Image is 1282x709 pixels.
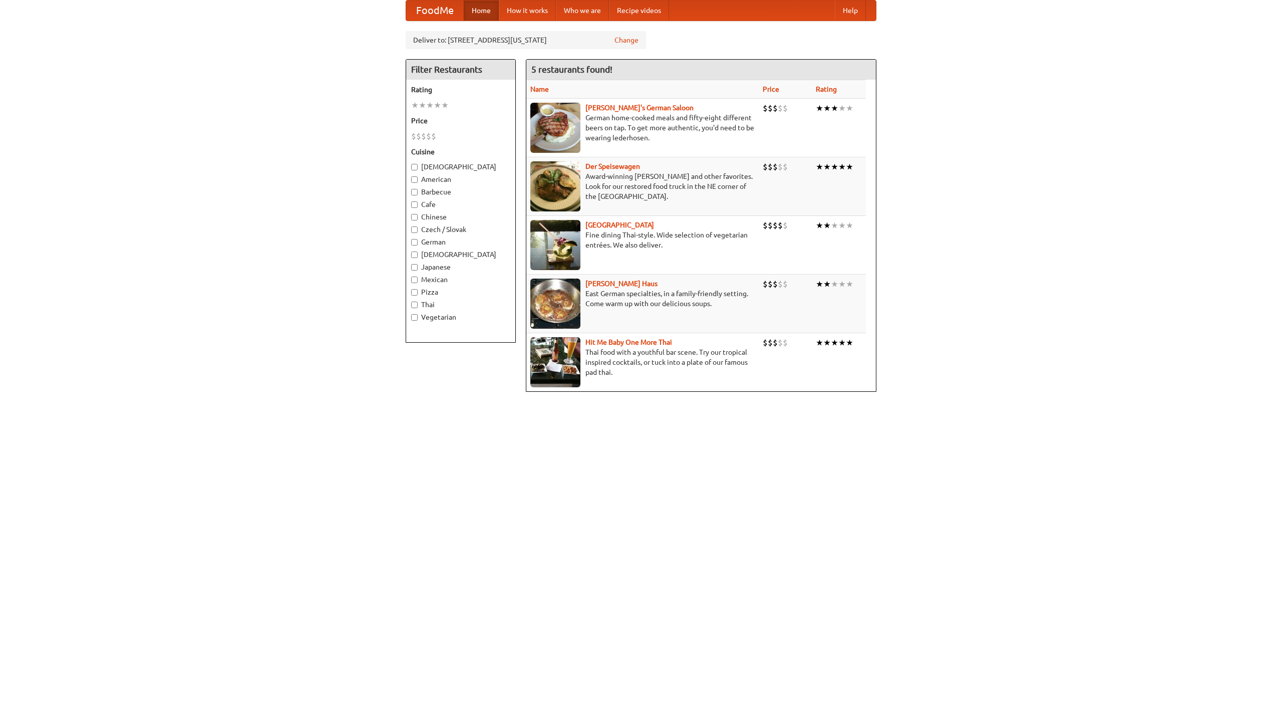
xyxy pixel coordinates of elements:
li: ★ [838,220,846,231]
input: Mexican [411,277,418,283]
label: Cafe [411,199,510,209]
li: ★ [816,279,823,290]
li: ★ [846,103,853,114]
ng-pluralize: 5 restaurants found! [531,65,612,74]
li: $ [778,220,783,231]
li: ★ [846,337,853,348]
li: ★ [846,161,853,172]
li: $ [768,161,773,172]
label: Mexican [411,275,510,285]
li: $ [411,131,416,142]
input: Pizza [411,289,418,296]
input: [DEMOGRAPHIC_DATA] [411,252,418,258]
h5: Rating [411,85,510,95]
label: German [411,237,510,247]
a: Help [835,1,866,21]
li: ★ [411,100,419,111]
label: Barbecue [411,187,510,197]
p: German home-cooked meals and fifty-eight different beers on tap. To get more authentic, you'd nee... [530,113,755,143]
li: $ [763,279,768,290]
li: $ [773,161,778,172]
li: $ [768,337,773,348]
li: ★ [816,337,823,348]
img: esthers.jpg [530,103,580,153]
a: Price [763,85,779,93]
h5: Price [411,116,510,126]
li: $ [763,220,768,231]
li: ★ [434,100,441,111]
label: Chinese [411,212,510,222]
a: FoodMe [406,1,464,21]
a: [PERSON_NAME] Haus [585,280,658,288]
p: East German specialties, in a family-friendly setting. Come warm up with our delicious soups. [530,289,755,309]
li: $ [783,220,788,231]
p: Award-winning [PERSON_NAME] and other favorites. Look for our restored food truck in the NE corne... [530,171,755,201]
input: Chinese [411,214,418,220]
a: Recipe videos [609,1,669,21]
li: $ [763,161,768,172]
li: ★ [823,279,831,290]
li: ★ [831,103,838,114]
li: ★ [823,103,831,114]
div: Deliver to: [STREET_ADDRESS][US_STATE] [406,31,646,49]
label: Thai [411,300,510,310]
li: ★ [838,103,846,114]
li: ★ [831,161,838,172]
li: ★ [846,279,853,290]
li: ★ [831,279,838,290]
p: Fine dining Thai-style. Wide selection of vegetarian entrées. We also deliver. [530,230,755,250]
li: $ [421,131,426,142]
li: $ [431,131,436,142]
label: American [411,174,510,184]
li: $ [773,220,778,231]
a: Home [464,1,499,21]
label: Japanese [411,262,510,272]
li: ★ [823,220,831,231]
li: $ [783,279,788,290]
input: [DEMOGRAPHIC_DATA] [411,164,418,170]
label: [DEMOGRAPHIC_DATA] [411,250,510,260]
li: ★ [816,161,823,172]
li: ★ [831,337,838,348]
a: Rating [816,85,837,93]
li: $ [778,279,783,290]
li: $ [783,337,788,348]
li: $ [763,103,768,114]
li: $ [778,103,783,114]
li: ★ [816,103,823,114]
li: $ [763,337,768,348]
li: ★ [426,100,434,111]
a: [PERSON_NAME]'s German Saloon [585,104,694,112]
li: ★ [838,279,846,290]
a: [GEOGRAPHIC_DATA] [585,221,654,229]
input: Vegetarian [411,314,418,321]
li: ★ [441,100,449,111]
li: $ [773,337,778,348]
img: kohlhaus.jpg [530,279,580,329]
li: $ [416,131,421,142]
li: $ [768,279,773,290]
img: speisewagen.jpg [530,161,580,211]
h4: Filter Restaurants [406,60,515,80]
label: Vegetarian [411,312,510,322]
label: Czech / Slovak [411,224,510,234]
li: ★ [846,220,853,231]
input: Japanese [411,264,418,271]
p: Thai food with a youthful bar scene. Try our tropical inspired cocktails, or tuck into a plate of... [530,347,755,377]
label: [DEMOGRAPHIC_DATA] [411,162,510,172]
input: German [411,239,418,246]
a: Hit Me Baby One More Thai [585,338,672,346]
li: $ [426,131,431,142]
li: ★ [831,220,838,231]
a: Name [530,85,549,93]
a: Who we are [556,1,609,21]
li: $ [783,103,788,114]
li: $ [778,161,783,172]
a: How it works [499,1,556,21]
input: Barbecue [411,189,418,195]
li: ★ [823,337,831,348]
input: American [411,176,418,183]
